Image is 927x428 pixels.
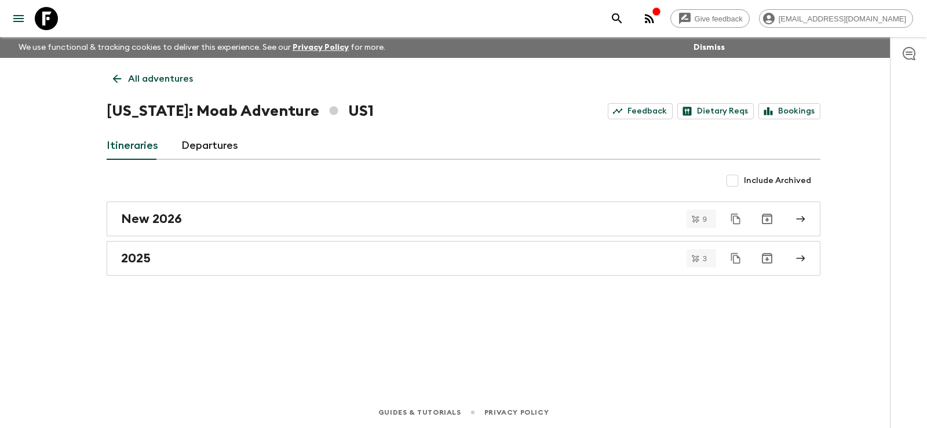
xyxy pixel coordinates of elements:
span: Give feedback [688,14,749,23]
button: Duplicate [725,248,746,269]
span: 9 [696,215,714,223]
p: We use functional & tracking cookies to deliver this experience. See our for more. [14,37,390,58]
a: Guides & Tutorials [378,406,461,419]
div: [EMAIL_ADDRESS][DOMAIN_NAME] [759,9,913,28]
button: Duplicate [725,208,746,229]
a: Departures [181,132,238,160]
a: 2025 [107,241,820,276]
button: Dismiss [691,39,728,56]
a: Dietary Reqs [677,103,754,119]
a: Give feedback [670,9,750,28]
a: Bookings [758,103,820,119]
a: Feedback [608,103,673,119]
a: Itineraries [107,132,158,160]
a: All adventures [107,67,199,90]
button: menu [7,7,30,30]
span: Include Archived [744,175,811,186]
p: All adventures [128,72,193,86]
span: 3 [696,255,714,262]
h2: New 2026 [121,211,182,226]
button: Archive [756,207,779,231]
h1: [US_STATE]: Moab Adventure US1 [107,100,374,123]
h2: 2025 [121,251,151,266]
button: search adventures [605,7,629,30]
a: Privacy Policy [484,406,549,419]
a: Privacy Policy [293,43,349,52]
span: [EMAIL_ADDRESS][DOMAIN_NAME] [772,14,913,23]
a: New 2026 [107,202,820,236]
button: Archive [756,247,779,270]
